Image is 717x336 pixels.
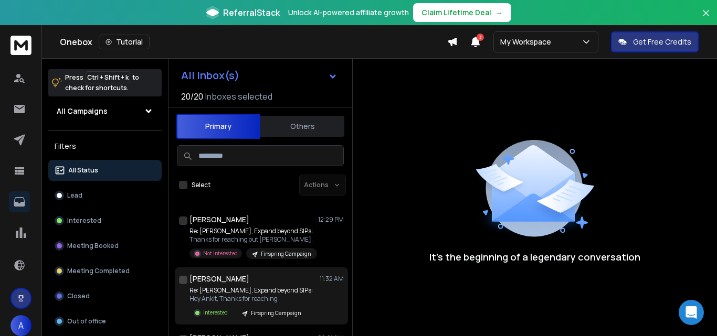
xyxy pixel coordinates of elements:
h1: [PERSON_NAME] [189,214,249,225]
p: Finspring Campaign [261,250,311,258]
p: Closed [67,292,90,300]
p: Meeting Booked [67,242,119,250]
p: Interested [67,216,101,225]
p: My Workspace [500,37,555,47]
button: All Inbox(s) [173,65,346,86]
button: Get Free Credits [611,31,699,52]
button: All Campaigns [48,101,162,122]
h3: Inboxes selected [205,90,272,103]
button: A [10,315,31,336]
span: 20 / 20 [181,90,203,103]
p: Re: [PERSON_NAME], Expand beyond SIPs: [189,227,315,235]
span: 3 [477,34,484,41]
button: Claim Lifetime Deal→ [413,3,511,22]
label: Select [192,181,210,189]
button: Out of office [48,311,162,332]
p: Re: [PERSON_NAME], Expand beyond SIPs: [189,286,313,295]
span: Ctrl + Shift + k [86,71,130,83]
p: Press to check for shortcuts. [65,72,139,93]
p: Out of office [67,317,106,326]
button: Interested [48,210,162,231]
div: Open Intercom Messenger [679,300,704,325]
button: Meeting Booked [48,235,162,256]
p: All Status [68,166,98,175]
p: It’s the beginning of a legendary conversation [429,250,640,264]
span: → [495,7,503,18]
button: All Status [48,160,162,181]
p: 11:32 AM [320,275,344,283]
p: 12:29 PM [318,215,344,224]
h1: All Campaigns [57,106,108,116]
p: Meeting Completed [67,267,130,275]
p: Get Free Credits [633,37,691,47]
p: Hey Ankit, Thanks for reaching [189,295,313,303]
span: ReferralStack [223,6,280,19]
p: Interested [203,309,228,317]
p: Unlock AI-powered affiliate growth [288,7,409,18]
h3: Filters [48,139,162,154]
button: Closed [48,286,162,307]
h1: All Inbox(s) [181,70,239,81]
h1: [PERSON_NAME] [189,274,249,284]
button: Tutorial [99,35,150,49]
p: Not Interested [203,250,238,257]
button: Meeting Completed [48,261,162,281]
button: Others [260,115,344,138]
p: Finspring Campaign [251,309,301,317]
button: Close banner [699,6,713,31]
div: Onebox [60,35,447,49]
button: Primary [176,114,260,139]
button: Lead [48,185,162,206]
p: Thanks for reaching out [PERSON_NAME], [189,235,315,244]
p: Lead [67,191,82,200]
